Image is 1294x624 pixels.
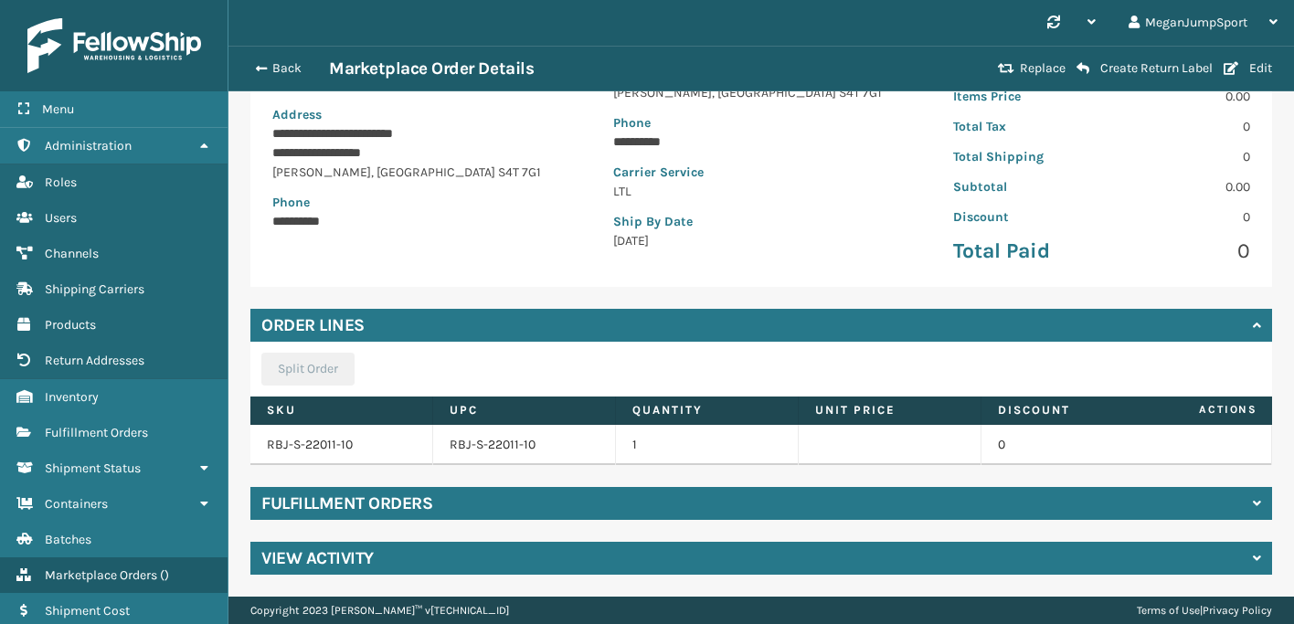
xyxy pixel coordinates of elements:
[953,87,1090,106] p: Items Price
[261,492,432,514] h4: Fulfillment Orders
[1113,207,1250,227] p: 0
[272,107,322,122] span: Address
[953,238,1090,265] p: Total Paid
[1113,87,1250,106] p: 0.00
[1113,147,1250,166] p: 0
[1137,604,1200,617] a: Terms of Use
[1113,117,1250,136] p: 0
[1113,238,1250,265] p: 0
[45,353,144,368] span: Return Addresses
[632,402,781,418] label: Quantity
[245,60,329,77] button: Back
[45,246,99,261] span: Channels
[613,182,910,201] p: LTL
[953,177,1090,196] p: Subtotal
[1141,395,1268,425] span: Actions
[815,402,964,418] label: Unit Price
[45,532,91,547] span: Batches
[261,547,374,569] h4: View Activity
[261,353,355,386] button: Split Order
[613,113,910,132] p: Phone
[267,437,353,452] a: RBJ-S-22011-10
[1137,597,1272,624] div: |
[45,425,148,440] span: Fulfillment Orders
[45,175,77,190] span: Roles
[272,193,569,212] p: Phone
[953,207,1090,227] p: Discount
[250,597,509,624] p: Copyright 2023 [PERSON_NAME]™ v [TECHNICAL_ID]
[613,212,910,231] p: Ship By Date
[45,460,141,476] span: Shipment Status
[45,281,144,297] span: Shipping Carriers
[45,210,77,226] span: Users
[45,317,96,333] span: Products
[992,60,1071,77] button: Replace
[272,163,569,182] p: [PERSON_NAME] , [GEOGRAPHIC_DATA] S4T 7G1
[1077,61,1089,76] i: Create Return Label
[45,138,132,153] span: Administration
[261,314,365,336] h4: Order Lines
[45,567,157,583] span: Marketplace Orders
[953,147,1090,166] p: Total Shipping
[998,402,1147,418] label: Discount
[616,425,799,465] td: 1
[433,425,616,465] td: RBJ-S-22011-10
[613,83,910,102] p: [PERSON_NAME] , [GEOGRAPHIC_DATA] S4T 7G1
[45,603,130,619] span: Shipment Cost
[1113,177,1250,196] p: 0.00
[998,62,1014,75] i: Replace
[160,567,169,583] span: ( )
[1203,604,1272,617] a: Privacy Policy
[613,231,910,250] p: [DATE]
[1071,60,1218,77] button: Create Return Label
[42,101,74,117] span: Menu
[953,117,1090,136] p: Total Tax
[1218,60,1278,77] button: Edit
[981,425,1164,465] td: 0
[613,163,910,182] p: Carrier Service
[329,58,534,79] h3: Marketplace Order Details
[45,389,99,405] span: Inventory
[267,402,416,418] label: SKU
[450,402,599,418] label: UPC
[1224,62,1238,75] i: Edit
[27,18,201,73] img: logo
[45,496,108,512] span: Containers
